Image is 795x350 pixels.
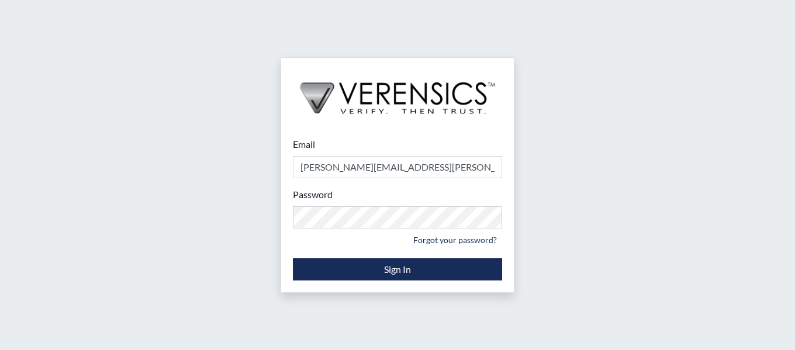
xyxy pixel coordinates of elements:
[408,231,502,249] a: Forgot your password?
[293,156,502,178] input: Email
[293,258,502,280] button: Sign In
[293,188,333,202] label: Password
[281,58,514,126] img: logo-wide-black.2aad4157.png
[293,137,315,151] label: Email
